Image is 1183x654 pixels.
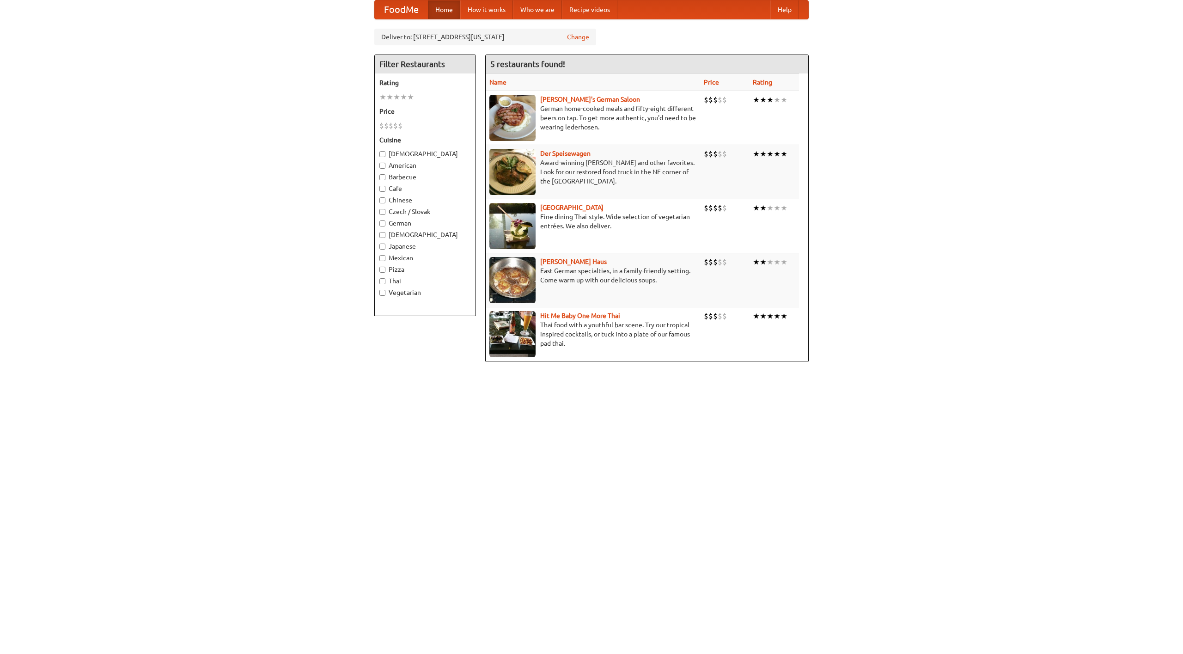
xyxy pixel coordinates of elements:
li: $ [398,121,402,131]
li: $ [718,95,722,105]
li: $ [722,257,727,267]
li: ★ [753,257,760,267]
label: Thai [379,276,471,286]
img: satay.jpg [489,203,536,249]
li: $ [704,149,708,159]
label: Vegetarian [379,288,471,297]
li: $ [713,149,718,159]
li: ★ [393,92,400,102]
li: ★ [781,203,787,213]
li: ★ [760,95,767,105]
a: How it works [460,0,513,19]
li: $ [722,149,727,159]
li: $ [718,257,722,267]
li: $ [379,121,384,131]
li: ★ [753,149,760,159]
b: Hit Me Baby One More Thai [540,312,620,319]
input: Barbecue [379,174,385,180]
input: Chinese [379,197,385,203]
label: Czech / Slovak [379,207,471,216]
li: ★ [379,92,386,102]
li: ★ [760,257,767,267]
h4: Filter Restaurants [375,55,476,73]
a: Rating [753,79,772,86]
li: $ [713,311,718,321]
li: ★ [781,149,787,159]
li: ★ [760,311,767,321]
input: [DEMOGRAPHIC_DATA] [379,232,385,238]
img: speisewagen.jpg [489,149,536,195]
a: Price [704,79,719,86]
label: German [379,219,471,228]
label: Chinese [379,196,471,205]
li: $ [708,311,713,321]
li: $ [713,257,718,267]
input: Cafe [379,186,385,192]
a: Home [428,0,460,19]
label: Pizza [379,265,471,274]
input: Japanese [379,244,385,250]
li: ★ [767,95,774,105]
li: $ [704,311,708,321]
li: ★ [753,95,760,105]
label: [DEMOGRAPHIC_DATA] [379,149,471,159]
p: Award-winning [PERSON_NAME] and other favorites. Look for our restored food truck in the NE corne... [489,158,696,186]
li: $ [384,121,389,131]
li: ★ [781,257,787,267]
input: Vegetarian [379,290,385,296]
label: Japanese [379,242,471,251]
input: [DEMOGRAPHIC_DATA] [379,151,385,157]
li: $ [704,95,708,105]
li: $ [722,311,727,321]
a: Der Speisewagen [540,150,591,157]
li: $ [708,149,713,159]
li: ★ [753,203,760,213]
a: Name [489,79,506,86]
input: Pizza [379,267,385,273]
li: ★ [774,203,781,213]
li: $ [722,95,727,105]
li: $ [708,95,713,105]
li: ★ [386,92,393,102]
input: Czech / Slovak [379,209,385,215]
a: Who we are [513,0,562,19]
h5: Rating [379,78,471,87]
a: FoodMe [375,0,428,19]
li: ★ [781,95,787,105]
li: ★ [407,92,414,102]
a: Help [770,0,799,19]
li: $ [393,121,398,131]
a: [PERSON_NAME] Haus [540,258,607,265]
input: Thai [379,278,385,284]
li: $ [704,257,708,267]
img: babythai.jpg [489,311,536,357]
li: $ [708,257,713,267]
li: ★ [767,203,774,213]
p: Fine dining Thai-style. Wide selection of vegetarian entrées. We also deliver. [489,212,696,231]
li: $ [713,203,718,213]
label: [DEMOGRAPHIC_DATA] [379,230,471,239]
li: ★ [774,311,781,321]
li: ★ [781,311,787,321]
li: ★ [400,92,407,102]
li: $ [713,95,718,105]
li: ★ [767,257,774,267]
li: ★ [774,257,781,267]
li: $ [718,311,722,321]
li: $ [718,149,722,159]
h5: Cuisine [379,135,471,145]
img: esthers.jpg [489,95,536,141]
ng-pluralize: 5 restaurants found! [490,60,565,68]
a: Change [567,32,589,42]
label: Barbecue [379,172,471,182]
li: $ [722,203,727,213]
li: ★ [767,311,774,321]
li: ★ [774,95,781,105]
li: ★ [774,149,781,159]
li: ★ [760,149,767,159]
a: [GEOGRAPHIC_DATA] [540,204,604,211]
li: $ [718,203,722,213]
